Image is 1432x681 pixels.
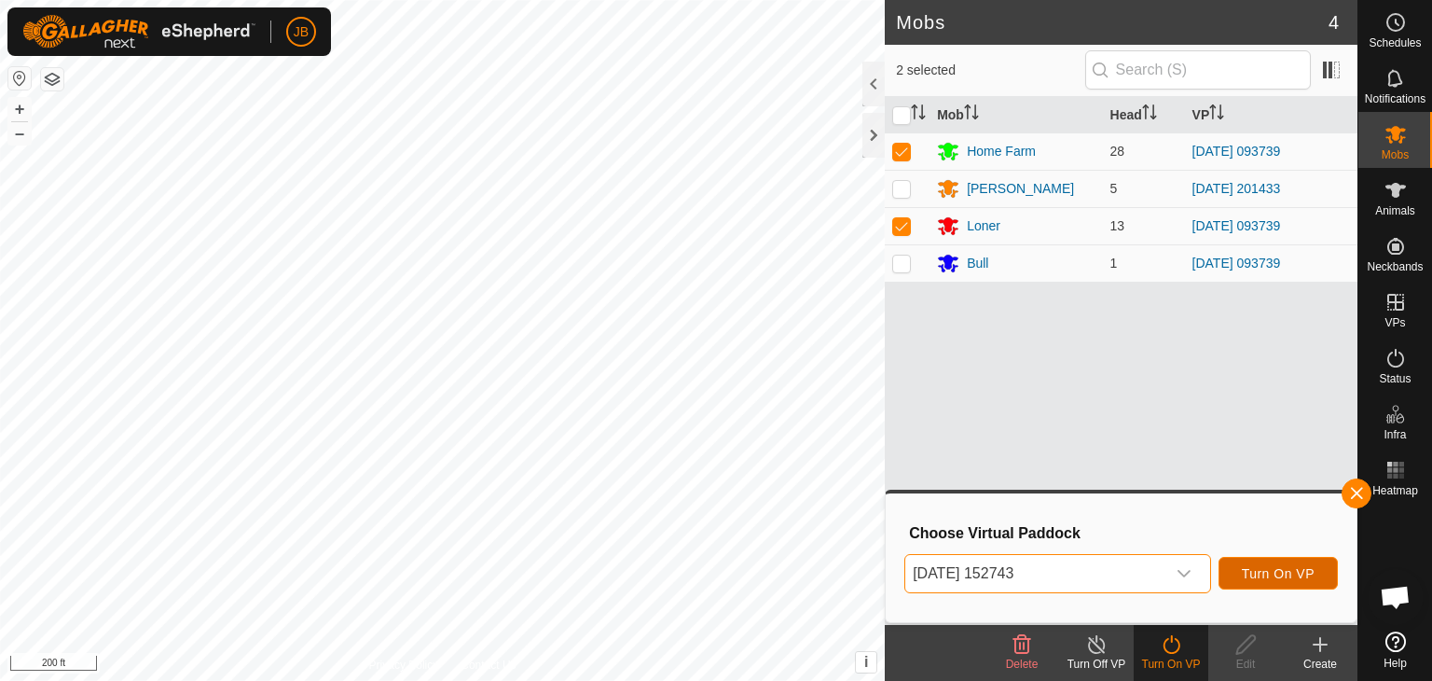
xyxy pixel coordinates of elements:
[1368,569,1424,625] div: Open chat
[1192,218,1281,233] a: [DATE] 093739
[1059,656,1134,673] div: Turn Off VP
[1382,149,1409,160] span: Mobs
[1110,181,1118,196] span: 5
[22,15,255,49] img: Gallagher Logo
[856,652,876,673] button: i
[964,107,979,122] p-sorticon: Activate to sort
[1375,205,1415,216] span: Animals
[1379,373,1411,384] span: Status
[1110,144,1125,159] span: 28
[967,216,1000,236] div: Loner
[905,555,1165,592] span: 2025-10-15 152743
[896,11,1329,34] h2: Mobs
[1192,256,1281,271] a: [DATE] 093739
[1219,557,1338,590] button: Turn On VP
[1283,656,1357,673] div: Create
[967,179,1074,199] div: [PERSON_NAME]
[461,657,516,674] a: Contact Us
[1365,93,1425,104] span: Notifications
[1192,181,1281,196] a: [DATE] 201433
[1369,37,1421,49] span: Schedules
[1165,555,1203,592] div: dropdown trigger
[1192,144,1281,159] a: [DATE] 093739
[294,22,309,42] span: JB
[369,657,439,674] a: Privacy Policy
[1185,97,1357,133] th: VP
[967,254,988,273] div: Bull
[1384,317,1405,328] span: VPs
[911,107,926,122] p-sorticon: Activate to sort
[967,142,1036,161] div: Home Farm
[1384,658,1407,669] span: Help
[1142,107,1157,122] p-sorticon: Activate to sort
[1329,8,1339,36] span: 4
[864,654,868,670] span: i
[1209,107,1224,122] p-sorticon: Activate to sort
[1358,624,1432,676] a: Help
[8,98,31,120] button: +
[1103,97,1185,133] th: Head
[909,524,1338,542] h3: Choose Virtual Paddock
[1110,218,1125,233] span: 13
[896,61,1084,80] span: 2 selected
[1134,656,1208,673] div: Turn On VP
[1085,50,1311,90] input: Search (S)
[41,68,63,90] button: Map Layers
[1006,658,1039,671] span: Delete
[8,122,31,145] button: –
[1367,261,1423,272] span: Neckbands
[8,67,31,90] button: Reset Map
[929,97,1102,133] th: Mob
[1110,256,1118,271] span: 1
[1208,656,1283,673] div: Edit
[1384,429,1406,440] span: Infra
[1242,566,1315,581] span: Turn On VP
[1372,485,1418,496] span: Heatmap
